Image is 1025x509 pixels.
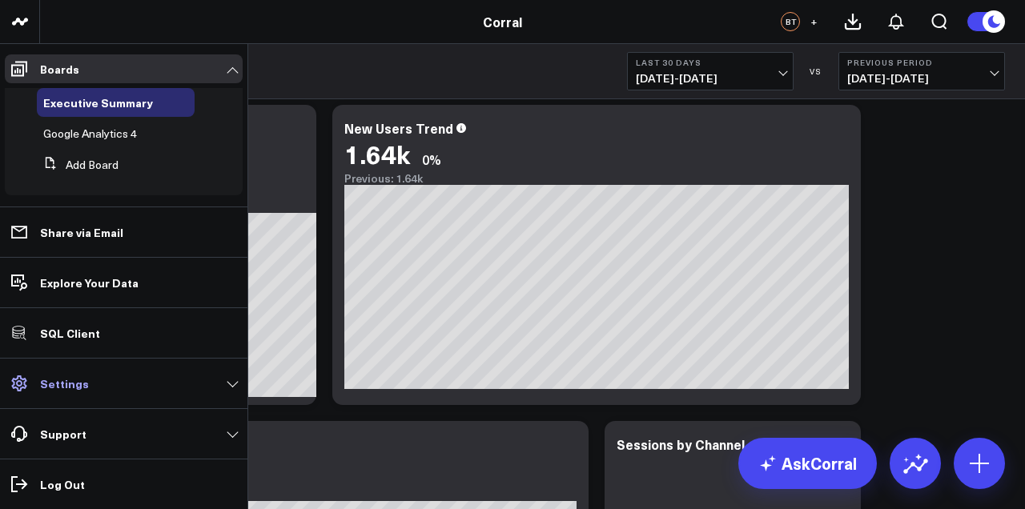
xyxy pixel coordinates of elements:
div: Sessions by Channel [617,435,745,453]
p: Settings [40,377,89,390]
p: Explore Your Data [40,276,139,289]
div: 1.64k [344,139,410,168]
button: + [804,12,823,31]
p: Log Out [40,478,85,491]
a: Google Analytics 4 [43,127,137,140]
span: Executive Summary [43,94,153,110]
a: Corral [483,13,522,30]
div: VS [802,66,830,76]
div: 0% [422,150,441,168]
span: Google Analytics 4 [43,126,137,141]
button: Last 30 Days[DATE]-[DATE] [627,52,794,90]
div: BT [781,12,800,31]
a: Log Out [5,470,243,499]
div: Previous: 1.64k [344,172,849,185]
a: Executive Summary [43,96,153,109]
a: SQL Client [5,319,243,347]
p: Support [40,427,86,440]
div: Previous: 39.46k [72,488,577,501]
p: Boards [40,62,79,75]
a: AskCorral [738,438,877,489]
span: + [810,16,818,27]
p: SQL Client [40,327,100,339]
b: Last 30 Days [636,58,785,67]
div: New Users Trend [344,119,453,137]
button: Previous Period[DATE]-[DATE] [838,52,1005,90]
p: Share via Email [40,226,123,238]
b: Previous Period [847,58,996,67]
button: Add Board [37,150,119,179]
span: [DATE] - [DATE] [847,72,996,85]
span: [DATE] - [DATE] [636,72,785,85]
